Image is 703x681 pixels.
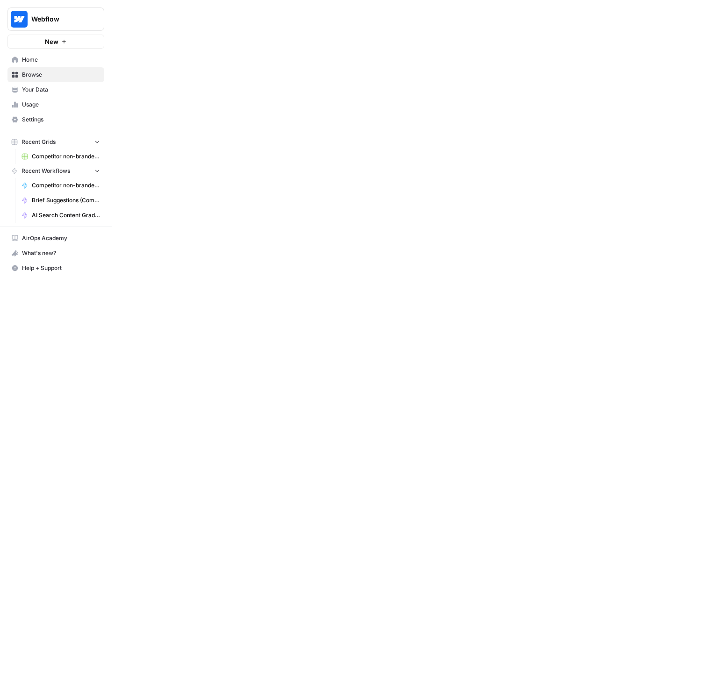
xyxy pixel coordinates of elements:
[11,11,28,28] img: Webflow Logo
[32,196,100,205] span: Brief Suggestions (Competitive Gap Analysis)
[32,181,100,190] span: Competitor non-branded SEO
[7,97,104,112] a: Usage
[17,178,104,193] a: Competitor non-branded SEO
[31,14,88,24] span: Webflow
[22,115,100,124] span: Settings
[22,264,100,272] span: Help + Support
[7,67,104,82] a: Browse
[22,100,100,109] span: Usage
[17,193,104,208] a: Brief Suggestions (Competitive Gap Analysis)
[22,56,100,64] span: Home
[8,246,104,260] div: What's new?
[17,149,104,164] a: Competitor non-branded SEO Grid
[22,234,100,242] span: AirOps Academy
[32,211,100,220] span: AI Search Content Grader
[7,7,104,31] button: Workspace: Webflow
[7,82,104,97] a: Your Data
[45,37,58,46] span: New
[7,52,104,67] a: Home
[7,135,104,149] button: Recent Grids
[22,85,100,94] span: Your Data
[7,35,104,49] button: New
[7,231,104,246] a: AirOps Academy
[17,208,104,223] a: AI Search Content Grader
[22,71,100,79] span: Browse
[7,261,104,276] button: Help + Support
[32,152,100,161] span: Competitor non-branded SEO Grid
[7,164,104,178] button: Recent Workflows
[22,138,56,146] span: Recent Grids
[7,246,104,261] button: What's new?
[22,167,70,175] span: Recent Workflows
[7,112,104,127] a: Settings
